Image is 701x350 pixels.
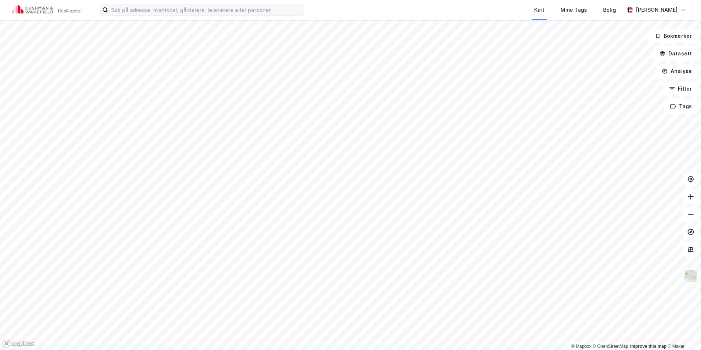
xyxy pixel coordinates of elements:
[664,315,701,350] iframe: Chat Widget
[561,6,587,14] div: Mine Tags
[108,4,304,15] input: Søk på adresse, matrikkel, gårdeiere, leietakere eller personer
[636,6,678,14] div: [PERSON_NAME]
[664,315,701,350] div: Kontrollprogram for chat
[12,5,81,15] img: cushman-wakefield-realkapital-logo.202ea83816669bd177139c58696a8fa1.svg
[603,6,616,14] div: Bolig
[534,6,544,14] div: Kart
